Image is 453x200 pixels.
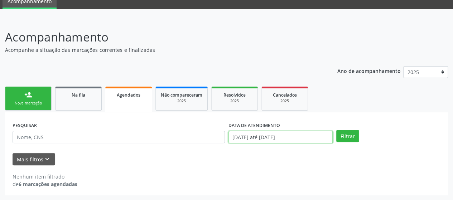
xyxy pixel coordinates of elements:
[13,120,37,131] label: PESQUISAR
[267,98,303,104] div: 2025
[10,101,46,106] div: Nova marcação
[217,98,252,104] div: 2025
[13,153,55,166] button: Mais filtroskeyboard_arrow_down
[13,180,77,188] div: de
[19,181,77,187] strong: 6 marcações agendadas
[161,98,202,104] div: 2025
[228,120,280,131] label: DATA DE ATENDIMENTO
[13,131,225,143] input: Nome, CNS
[228,131,333,143] input: Selecione um intervalo
[273,92,297,98] span: Cancelados
[43,155,51,163] i: keyboard_arrow_down
[5,28,315,46] p: Acompanhamento
[161,92,202,98] span: Não compareceram
[117,92,140,98] span: Agendados
[223,92,246,98] span: Resolvidos
[336,130,359,142] button: Filtrar
[337,66,401,75] p: Ano de acompanhamento
[72,92,85,98] span: Na fila
[13,173,77,180] div: Nenhum item filtrado
[5,46,315,54] p: Acompanhe a situação das marcações correntes e finalizadas
[24,91,32,99] div: person_add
